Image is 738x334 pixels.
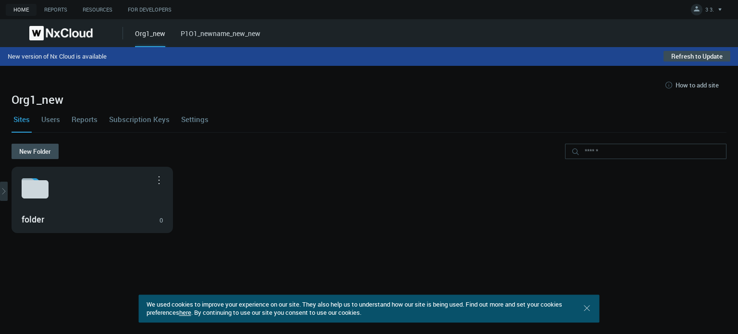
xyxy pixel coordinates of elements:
img: Nx Cloud logo [29,26,93,40]
a: Home [6,4,37,16]
span: 3 3. [705,6,714,17]
div: Org1_new [135,28,165,47]
a: Users [39,106,62,132]
nx-search-highlight: folder [22,213,44,225]
a: For Developers [120,4,179,16]
div: 0 [160,216,163,225]
a: P1O1_newname_new_new [181,29,260,38]
span: . By continuing to use our site you consent to use our cookies. [191,308,361,317]
a: here [179,308,191,317]
button: How to add site [656,77,726,93]
a: Reports [70,106,99,132]
h2: Org1_new [12,93,726,106]
a: Subscription Keys [107,106,172,132]
span: We used cookies to improve your experience on our site. They also help us to understand how our s... [147,300,562,317]
a: Sites [12,106,32,132]
a: Settings [179,106,210,132]
button: Refresh to Update [664,51,730,62]
a: Reports [37,4,75,16]
button: New Folder [12,144,59,159]
a: Resources [75,4,120,16]
span: How to add site [676,81,719,89]
div: New version of Nx Cloud is available [8,52,441,60]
